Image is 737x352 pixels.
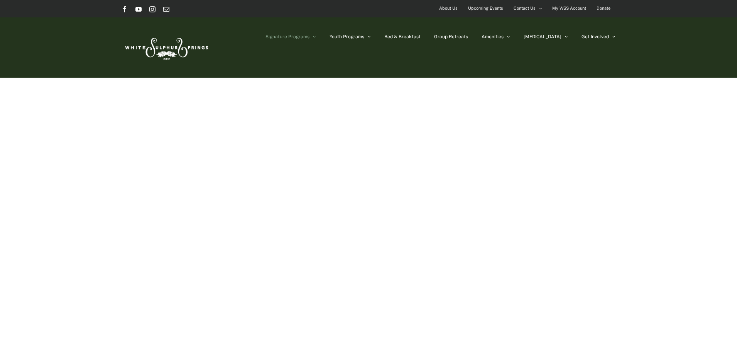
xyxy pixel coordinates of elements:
span: Contact Us [514,3,536,14]
span: About Us [439,3,458,14]
span: My WSS Account [552,3,586,14]
a: Instagram [149,6,156,12]
a: Signature Programs [265,17,316,56]
a: Bed & Breakfast [384,17,421,56]
span: Group Retreats [434,34,468,39]
a: [MEDICAL_DATA] [524,17,568,56]
img: White Sulphur Springs Logo [122,29,210,66]
span: Youth Programs [330,34,364,39]
span: Get Involved [581,34,609,39]
span: [MEDICAL_DATA] [524,34,561,39]
a: Youth Programs [330,17,371,56]
span: Donate [597,3,610,14]
a: Amenities [482,17,510,56]
span: Upcoming Events [468,3,503,14]
a: Email [163,6,169,12]
a: Group Retreats [434,17,468,56]
a: YouTube [135,6,142,12]
a: Get Involved [581,17,615,56]
nav: Main Menu [265,17,615,56]
a: Facebook [122,6,128,12]
span: Amenities [482,34,504,39]
span: Bed & Breakfast [384,34,421,39]
span: Signature Programs [265,34,309,39]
